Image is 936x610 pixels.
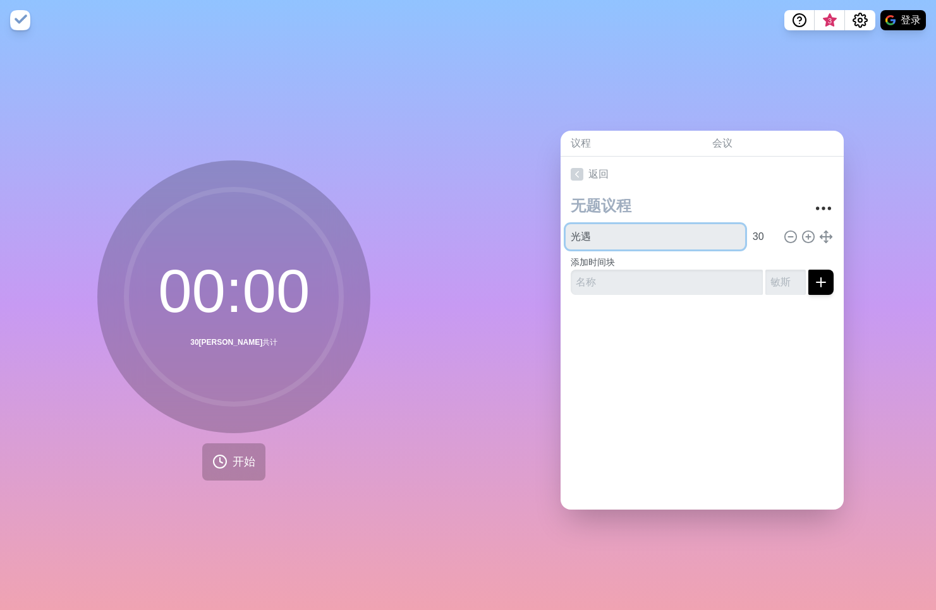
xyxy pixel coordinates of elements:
input: 名称 [571,270,763,295]
input: 敏斯 [748,224,778,249]
button: 帮助 [784,10,815,30]
span: 开始 [233,453,255,470]
a: 会议 [702,131,844,157]
label: 添加时间块 [571,257,615,267]
span: 3 [825,16,835,26]
button: 开始 [202,443,265,481]
button: 更多 [811,196,836,221]
input: 名称 [566,224,745,249]
a: 议程 [561,131,702,157]
button: 什么是新 [815,10,845,30]
input: 敏斯 [765,270,806,295]
img: Google 徽标 [885,15,896,25]
img: 时间阻塞标志 [10,10,30,30]
a: 返回 [561,157,844,192]
button: 设置 [845,10,875,30]
button: 登录 [880,10,926,30]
